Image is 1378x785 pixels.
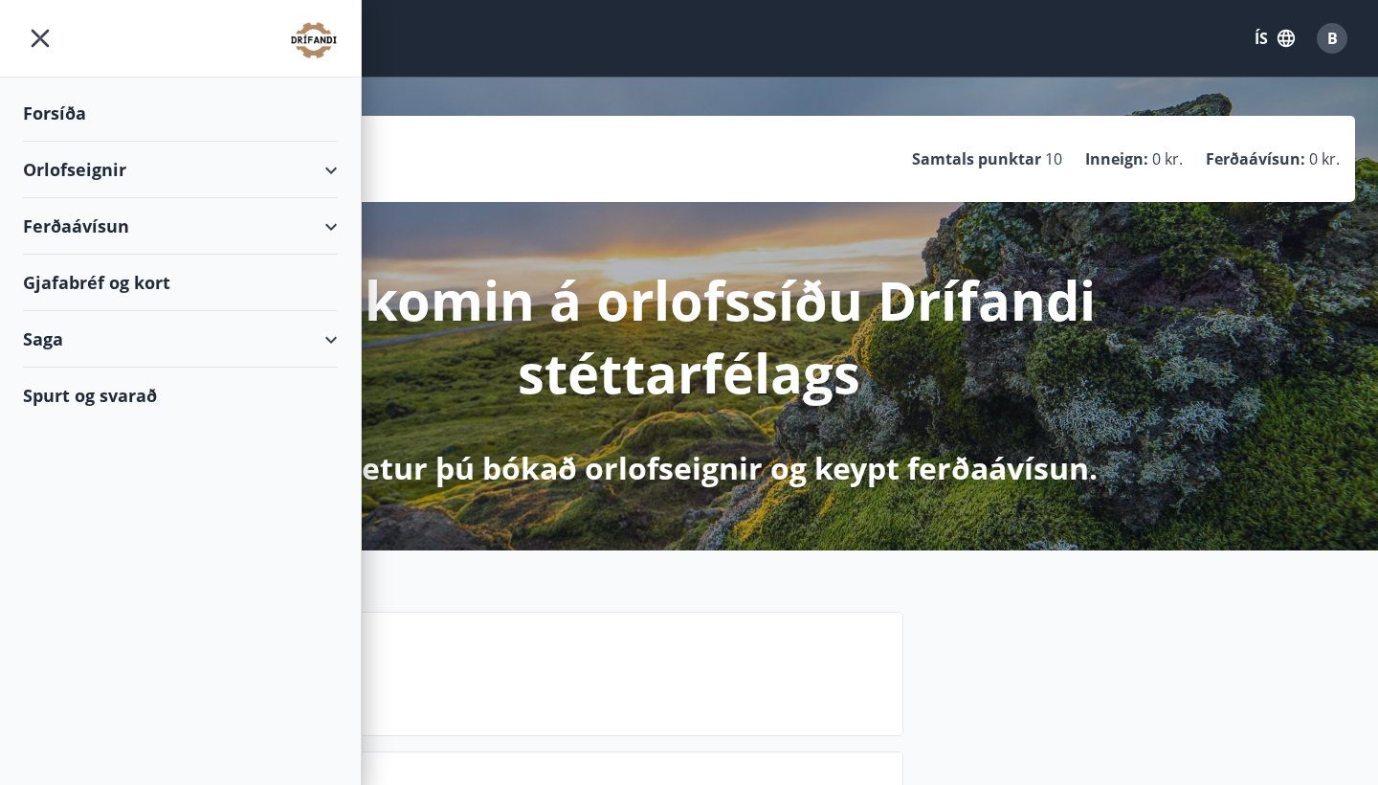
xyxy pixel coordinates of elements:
div: Forsíða [23,85,338,142]
div: Gjafabréf og kort [23,255,338,311]
button: menu [23,21,57,56]
img: union_logo [290,21,338,59]
p: Næstu helgi [164,661,887,693]
p: Inneign : [1085,148,1148,169]
p: Ferðaávísun : [1206,148,1305,169]
button: B [1309,15,1355,61]
span: 10 [1045,148,1062,169]
div: Orlofseignir [23,142,338,198]
div: Ferðaávísun [23,198,338,255]
span: 0 kr. [1309,148,1340,169]
p: Velkomin á orlofssíðu Drífandi stéttarfélags [184,263,1194,409]
div: Saga [23,311,338,368]
button: ÍS [1244,21,1305,56]
span: 0 kr. [1152,148,1183,169]
div: Spurt og svarað [23,368,338,423]
p: Hér getur þú bókað orlofseignir og keypt ferðaávísun. [281,447,1098,489]
span: B [1327,28,1338,49]
p: Samtals punktar [912,148,1041,169]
